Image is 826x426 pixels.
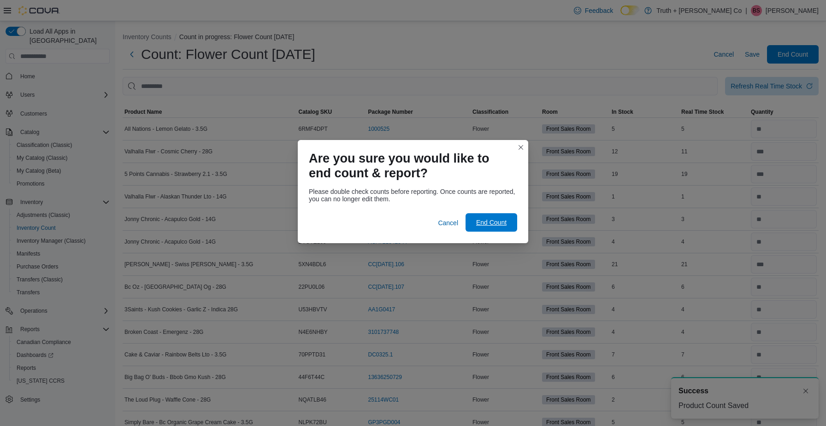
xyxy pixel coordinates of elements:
[438,218,458,228] span: Cancel
[466,213,517,232] button: End Count
[309,188,517,203] div: Please double check counts before reporting. Once counts are reported, you can no longer edit them.
[515,142,526,153] button: Closes this modal window
[476,218,507,227] span: End Count
[309,151,510,181] h1: Are you sure you would like to end count & report?
[434,214,462,232] button: Cancel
